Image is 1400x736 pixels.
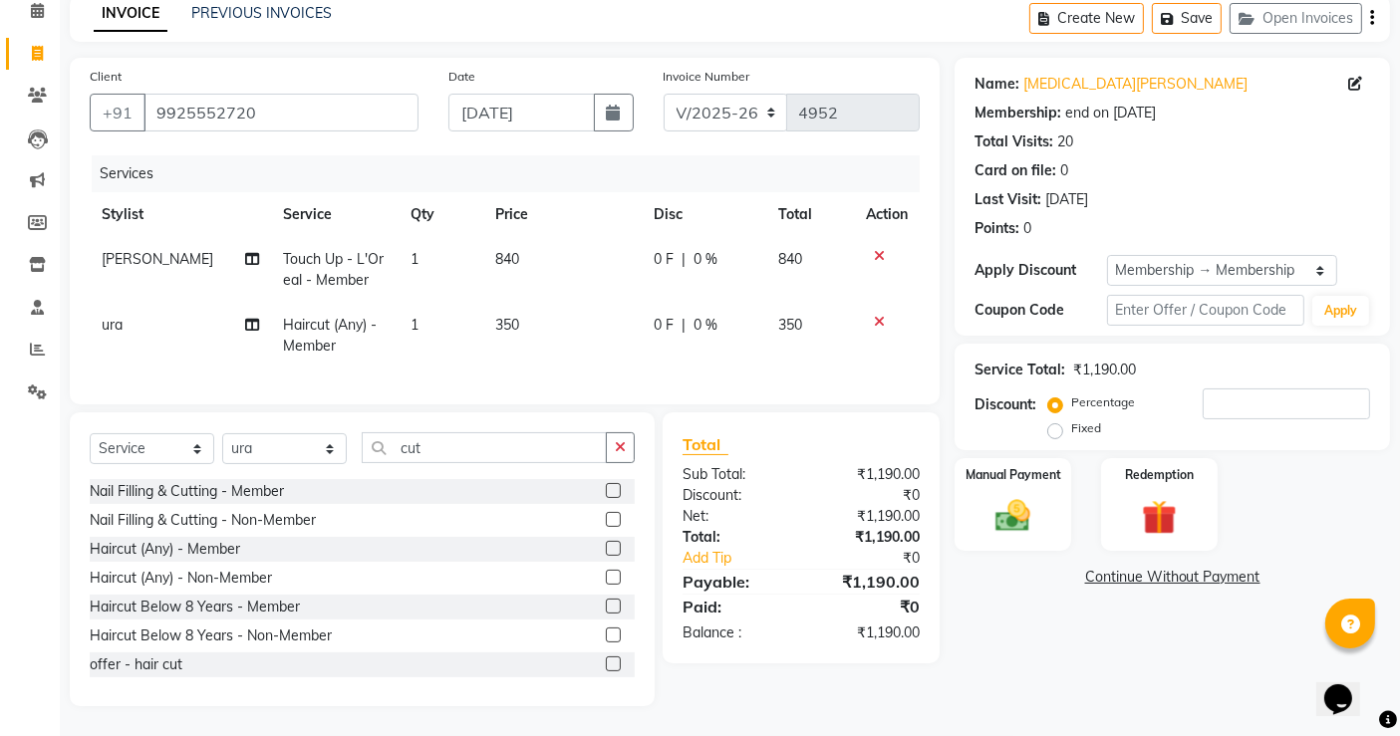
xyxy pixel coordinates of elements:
label: Fixed [1071,419,1101,437]
span: 0 F [654,315,674,336]
div: Sub Total: [668,464,801,485]
label: Manual Payment [966,466,1061,484]
span: | [682,315,686,336]
a: [MEDICAL_DATA][PERSON_NAME] [1023,74,1248,95]
span: 350 [495,316,519,334]
button: +91 [90,94,145,131]
span: | [682,249,686,270]
input: Enter Offer / Coupon Code [1107,295,1304,326]
div: Nail Filling & Cutting - Non-Member [90,510,316,531]
div: Nail Filling & Cutting - Member [90,481,284,502]
div: Card on file: [975,160,1056,181]
div: ₹0 [824,548,936,569]
button: Save [1152,3,1222,34]
div: offer - hair cut [90,654,182,675]
div: Services [92,155,935,192]
div: ₹0 [801,595,935,618]
th: Action [854,192,920,237]
div: Membership: [975,103,1061,123]
div: [DATE] [1045,189,1088,210]
div: Coupon Code [975,300,1106,321]
button: Create New [1029,3,1144,34]
div: Haircut Below 8 Years - Member [90,597,300,617]
th: Stylist [90,192,271,237]
div: ₹1,190.00 [801,506,935,527]
span: 0 F [654,249,674,270]
div: ₹1,190.00 [801,527,935,548]
div: Haircut Below 8 Years - Non-Member [90,625,332,646]
span: 1 [411,316,419,334]
div: Discount: [668,485,801,506]
div: ₹1,190.00 [1073,360,1136,380]
span: ura [102,316,123,334]
div: ₹1,190.00 [801,622,935,643]
th: Total [766,192,854,237]
div: Name: [975,74,1019,95]
iframe: chat widget [1316,656,1380,716]
span: Total [683,434,728,455]
input: Search by Name/Mobile/Email/Code [143,94,419,131]
div: end on [DATE] [1065,103,1156,123]
div: Paid: [668,595,801,618]
div: Points: [975,218,1019,239]
div: Last Visit: [975,189,1041,210]
div: Total Visits: [975,131,1053,152]
label: Date [448,68,475,86]
div: 0 [1023,218,1031,239]
span: 0 % [694,315,717,336]
a: Add Tip [668,548,823,569]
button: Open Invoices [1230,3,1362,34]
span: Haircut (Any) - Member [283,316,377,355]
div: Haircut (Any) - Non-Member [90,568,272,589]
div: ₹0 [801,485,935,506]
div: Balance : [668,622,801,643]
th: Service [271,192,399,237]
a: PREVIOUS INVOICES [191,4,332,22]
div: Discount: [975,394,1036,415]
div: ₹1,190.00 [801,464,935,485]
div: Service Total: [975,360,1065,380]
th: Disc [642,192,766,237]
span: 840 [778,250,802,268]
div: 0 [1060,160,1068,181]
div: Total: [668,527,801,548]
button: Apply [1312,296,1369,326]
label: Redemption [1125,466,1194,484]
img: _cash.svg [984,496,1041,537]
img: _gift.svg [1131,496,1188,540]
span: 840 [495,250,519,268]
span: 350 [778,316,802,334]
div: Apply Discount [975,260,1106,281]
label: Invoice Number [664,68,750,86]
th: Price [483,192,642,237]
label: Percentage [1071,393,1135,411]
input: Search or Scan [362,432,607,463]
span: 1 [411,250,419,268]
div: Net: [668,506,801,527]
div: Payable: [668,570,801,594]
span: 0 % [694,249,717,270]
label: Client [90,68,122,86]
div: 20 [1057,131,1073,152]
th: Qty [399,192,483,237]
a: Continue Without Payment [959,567,1386,588]
span: Touch Up - L'Oreal - Member [283,250,384,289]
span: [PERSON_NAME] [102,250,213,268]
div: ₹1,190.00 [801,570,935,594]
div: Haircut (Any) - Member [90,539,240,560]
